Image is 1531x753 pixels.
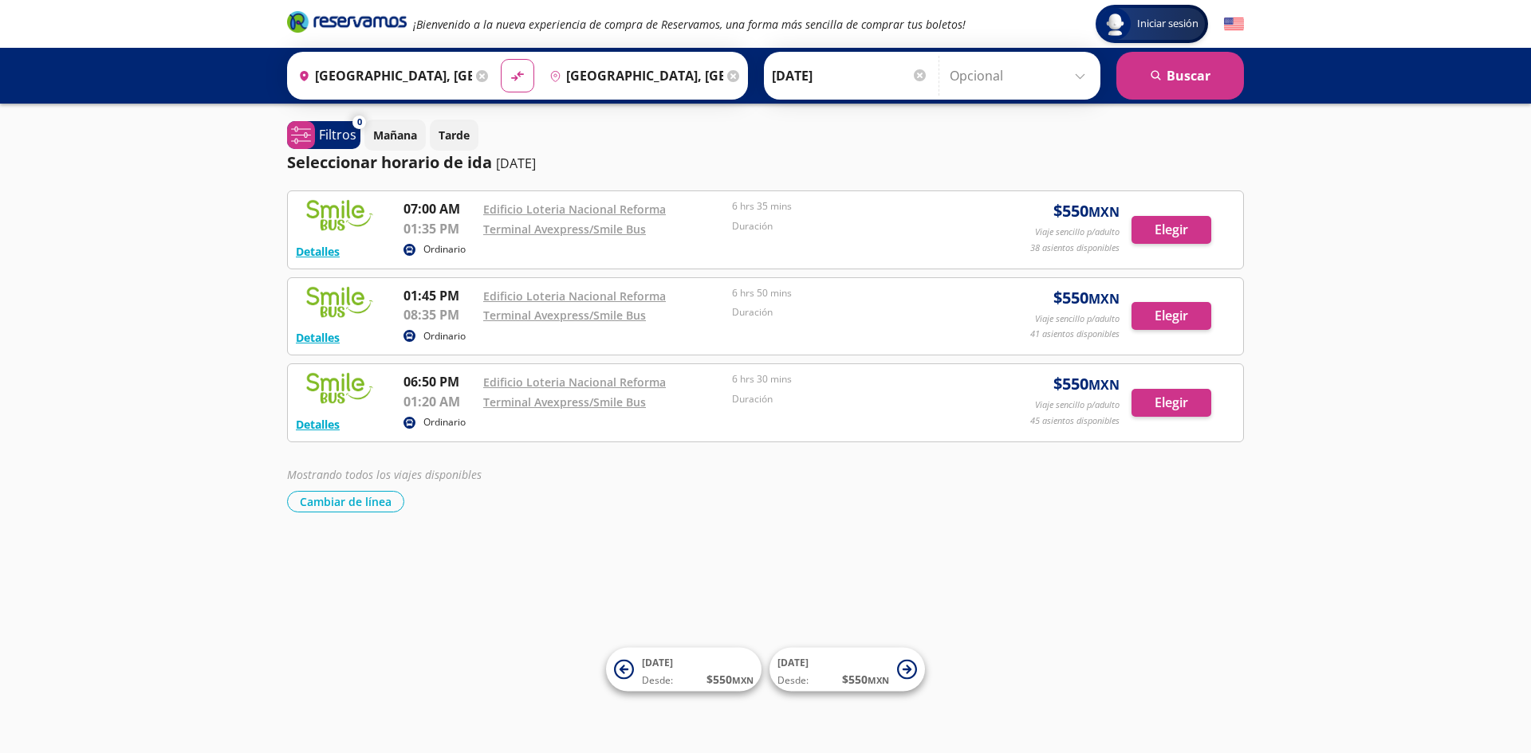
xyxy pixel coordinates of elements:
[732,372,973,386] p: 6 hrs 30 mins
[292,56,472,96] input: Buscar Origen
[732,199,973,214] p: 6 hrs 35 mins
[373,127,417,143] p: Mañana
[287,10,407,33] i: Brand Logo
[296,372,384,404] img: RESERVAMOS
[1035,312,1120,326] p: Viaje sencillo p/adulto
[1224,14,1244,34] button: English
[732,305,973,320] p: Duración
[1132,389,1211,417] button: Elegir
[483,222,646,237] a: Terminal Avexpress/Smile Bus
[483,202,666,217] a: Edificio Loteria Nacional Reforma
[1131,16,1205,32] span: Iniciar sesión
[1053,199,1120,223] span: $ 550
[413,17,966,32] em: ¡Bienvenido a la nueva experiencia de compra de Reservamos, una forma más sencilla de comprar tus...
[642,656,673,669] span: [DATE]
[1132,302,1211,330] button: Elegir
[296,199,384,231] img: RESERVAMOS
[1030,327,1120,341] p: 41 asientos disponibles
[769,648,925,692] button: [DATE]Desde:$550MXN
[287,151,492,175] p: Seleccionar horario de ida
[1132,216,1211,244] button: Elegir
[423,242,466,257] p: Ordinario
[483,308,646,323] a: Terminal Avexpress/Smile Bus
[543,56,723,96] input: Buscar Destino
[483,394,646,410] a: Terminal Avexpress/Smile Bus
[706,671,754,688] span: $ 550
[319,125,356,144] p: Filtros
[732,219,973,233] p: Duración
[777,673,809,688] span: Desde:
[868,674,889,686] small: MXN
[950,56,1092,96] input: Opcional
[483,288,666,304] a: Edificio Loteria Nacional Reforma
[732,286,973,300] p: 6 hrs 50 mins
[403,219,475,238] p: 01:35 PM
[287,491,404,512] button: Cambiar de línea
[1088,376,1120,394] small: MXN
[732,674,754,686] small: MXN
[1035,226,1120,239] p: Viaje sencillo p/adulto
[287,10,407,38] a: Brand Logo
[606,648,762,692] button: [DATE]Desde:$550MXN
[1053,286,1120,310] span: $ 550
[403,372,475,391] p: 06:50 PM
[357,116,362,129] span: 0
[1088,203,1120,221] small: MXN
[642,673,673,688] span: Desde:
[296,416,340,433] button: Detalles
[1030,241,1120,255] p: 38 asientos disponibles
[403,305,475,324] p: 08:35 PM
[842,671,889,688] span: $ 550
[296,329,340,346] button: Detalles
[403,286,475,305] p: 01:45 PM
[496,154,536,173] p: [DATE]
[430,120,478,151] button: Tarde
[296,243,340,260] button: Detalles
[364,120,426,151] button: Mañana
[1030,414,1120,428] p: 45 asientos disponibles
[423,415,466,429] p: Ordinario
[287,121,360,149] button: 0Filtros
[287,467,482,482] em: Mostrando todos los viajes disponibles
[1053,372,1120,396] span: $ 550
[403,199,475,218] p: 07:00 AM
[777,656,809,669] span: [DATE]
[439,127,470,143] p: Tarde
[483,375,666,390] a: Edificio Loteria Nacional Reforma
[423,329,466,343] p: Ordinario
[1088,290,1120,308] small: MXN
[732,392,973,406] p: Duración
[1116,52,1244,100] button: Buscar
[403,392,475,411] p: 01:20 AM
[1035,398,1120,412] p: Viaje sencillo p/adulto
[772,56,928,96] input: Elegir Fecha
[296,286,384,318] img: RESERVAMOS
